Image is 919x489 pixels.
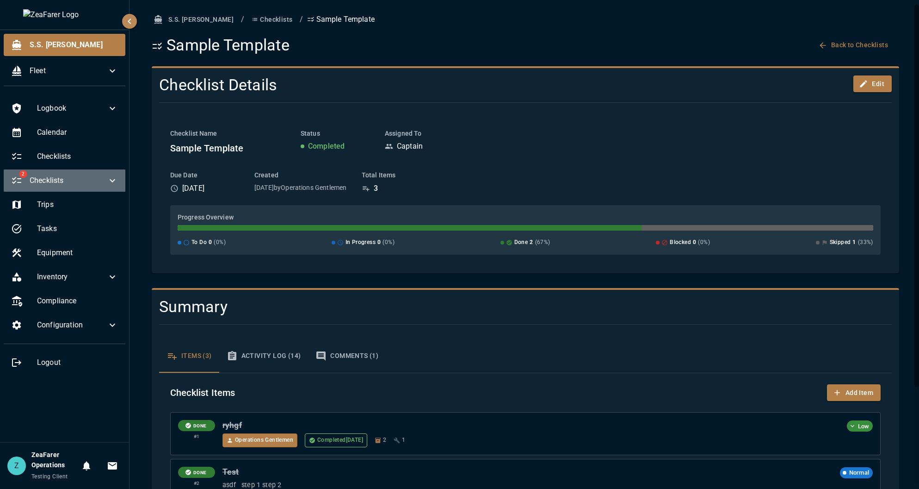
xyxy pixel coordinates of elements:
[37,357,118,368] span: Logout
[19,170,27,178] span: 2
[178,213,873,223] h6: Progress Overview
[4,60,125,82] div: Fleet
[30,175,107,186] span: Checklists
[4,121,125,144] div: Calendar
[209,238,212,247] span: 0
[37,247,118,258] span: Equipment
[254,183,347,192] p: [DATE] by Operations Gentlemen
[4,314,125,336] div: Configuration
[170,141,286,156] h6: Sample Template
[345,238,376,247] span: In Progress
[385,129,477,139] h6: Assigned To
[383,436,386,445] span: 2
[152,36,290,55] h1: Sample Template
[402,436,405,445] span: 1
[159,297,768,317] h4: Summary
[37,223,118,234] span: Tasks
[30,39,118,50] span: S.S. [PERSON_NAME]
[31,450,77,470] h6: ZeaFarer Operations
[37,127,118,138] span: Calendar
[194,433,200,441] span: # 1
[241,14,244,25] li: /
[170,385,235,400] h6: Checklist Items
[152,11,237,28] button: S.S. [PERSON_NAME]
[222,467,836,477] h6: Test
[4,218,125,240] div: Tasks
[4,194,125,216] div: Trips
[23,9,106,20] img: ZeaFarer Logo
[103,457,122,475] button: Invitations
[670,238,691,247] span: Blocked
[37,103,107,114] span: Logbook
[4,290,125,312] div: Compliance
[693,238,696,247] span: 0
[854,422,873,431] span: Low
[397,141,423,152] p: Captain
[301,129,370,139] h6: Status
[190,469,210,476] span: DONE
[816,37,892,54] button: Back to Checklists
[827,384,881,401] button: Add Item
[37,320,107,331] span: Configuration
[31,473,68,480] span: Testing Client
[159,75,645,95] h4: Checklist Details
[4,242,125,264] div: Equipment
[254,170,347,181] h6: Created
[170,170,240,181] h6: Due Date
[374,183,378,194] p: 3
[170,412,881,455] article: Checklist item: ryhgf. Status: Done. Assigned to Operations Gentlemen. Click to view details.
[4,145,125,168] div: Checklists
[37,295,118,307] span: Compliance
[77,457,96,475] button: Notifications
[37,151,118,162] span: Checklists
[37,271,107,282] span: Inventory
[30,65,107,76] span: Fleet
[377,238,381,247] span: 0
[190,422,210,429] span: DONE
[698,238,710,247] span: ( 0 %)
[182,183,204,194] p: [DATE]
[191,238,207,247] span: To Do
[7,457,26,475] div: Z
[235,436,293,445] span: Operations Gentlemen
[222,420,843,431] h6: ryhgf
[214,238,226,247] span: ( 0 %)
[845,468,873,477] span: Normal
[514,238,528,247] span: Done
[4,34,125,56] div: S.S. [PERSON_NAME]
[852,238,856,247] span: 1
[37,199,118,210] span: Trips
[530,238,533,247] span: 2
[382,238,395,247] span: ( 0 %)
[4,169,125,192] div: 2Checklists
[362,170,417,181] h6: Total Items
[170,129,286,139] h6: Checklist Name
[830,238,851,247] span: Skipped
[248,11,296,28] button: Checklists
[535,238,550,247] span: ( 67 %)
[317,436,363,445] span: Completed [DATE]
[853,75,892,93] button: Edit
[219,339,308,373] button: Activity Log (14)
[194,480,200,488] span: # 2
[308,339,386,373] button: Comments (1)
[4,266,125,288] div: Inventory
[159,339,219,373] button: Items (3)
[300,14,303,25] li: /
[858,238,873,247] span: ( 33 %)
[308,141,345,152] p: Completed
[4,97,125,119] div: Logbook
[4,351,125,374] div: Logout
[307,14,375,25] p: Sample Template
